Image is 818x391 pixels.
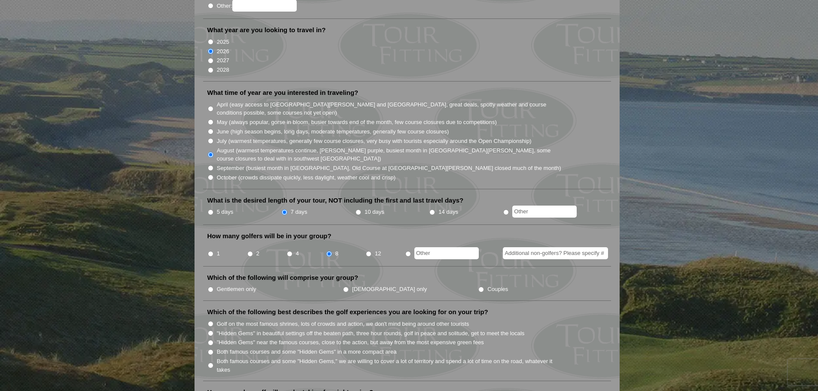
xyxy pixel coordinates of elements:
[217,66,229,74] label: 2028
[217,100,562,117] label: April (easy access to [GEOGRAPHIC_DATA][PERSON_NAME] and [GEOGRAPHIC_DATA], great deals, spotty w...
[217,38,229,46] label: 2025
[217,285,256,294] label: Gentlemen only
[207,196,464,205] label: What is the desired length of your tour, NOT including the first and last travel days?
[291,208,307,216] label: 7 days
[217,47,229,56] label: 2026
[217,118,497,127] label: May (always popular, gorse in bloom, busier towards end of the month, few course closures due to ...
[414,247,479,259] input: Other
[217,208,234,216] label: 5 days
[217,146,562,163] label: August (warmest temperatures continue, [PERSON_NAME] purple, busiest month in [GEOGRAPHIC_DATA][P...
[217,329,525,338] label: "Hidden Gems" in beautiful settings off the beaten path, three hour rounds, golf in peace and sol...
[375,249,381,258] label: 12
[352,285,427,294] label: [DEMOGRAPHIC_DATA] only
[335,249,338,258] label: 8
[207,273,359,282] label: Which of the following will comprise your group?
[503,247,608,259] input: Additional non-golfers? Please specify #
[207,88,359,97] label: What time of year are you interested in traveling?
[217,320,469,328] label: Golf on the most famous shrines, lots of crowds and action, we don't mind being around other tour...
[217,127,449,136] label: June (high season begins, long days, moderate temperatures, generally few course closures)
[217,338,484,347] label: "Hidden Gems" near the famous courses, close to the action, but away from the most expensive gree...
[217,137,532,145] label: July (warmest temperatures, generally few course closures, very busy with tourists especially aro...
[207,26,326,34] label: What year are you looking to travel in?
[217,164,561,173] label: September (busiest month in [GEOGRAPHIC_DATA], Old Course at [GEOGRAPHIC_DATA][PERSON_NAME] close...
[438,208,458,216] label: 14 days
[217,56,229,65] label: 2027
[487,285,508,294] label: Couples
[207,308,488,316] label: Which of the following best describes the golf experiences you are looking for on your trip?
[256,249,259,258] label: 2
[217,249,220,258] label: 1
[217,357,562,374] label: Both famous courses and some "Hidden Gems," we are willing to cover a lot of territory and spend ...
[296,249,299,258] label: 4
[512,206,577,218] input: Other
[207,232,331,240] label: How many golfers will be in your group?
[217,173,396,182] label: October (crowds dissipate quickly, less daylight, weather cool and crisp)
[217,348,397,356] label: Both famous courses and some "Hidden Gems" in a more compact area
[365,208,384,216] label: 10 days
